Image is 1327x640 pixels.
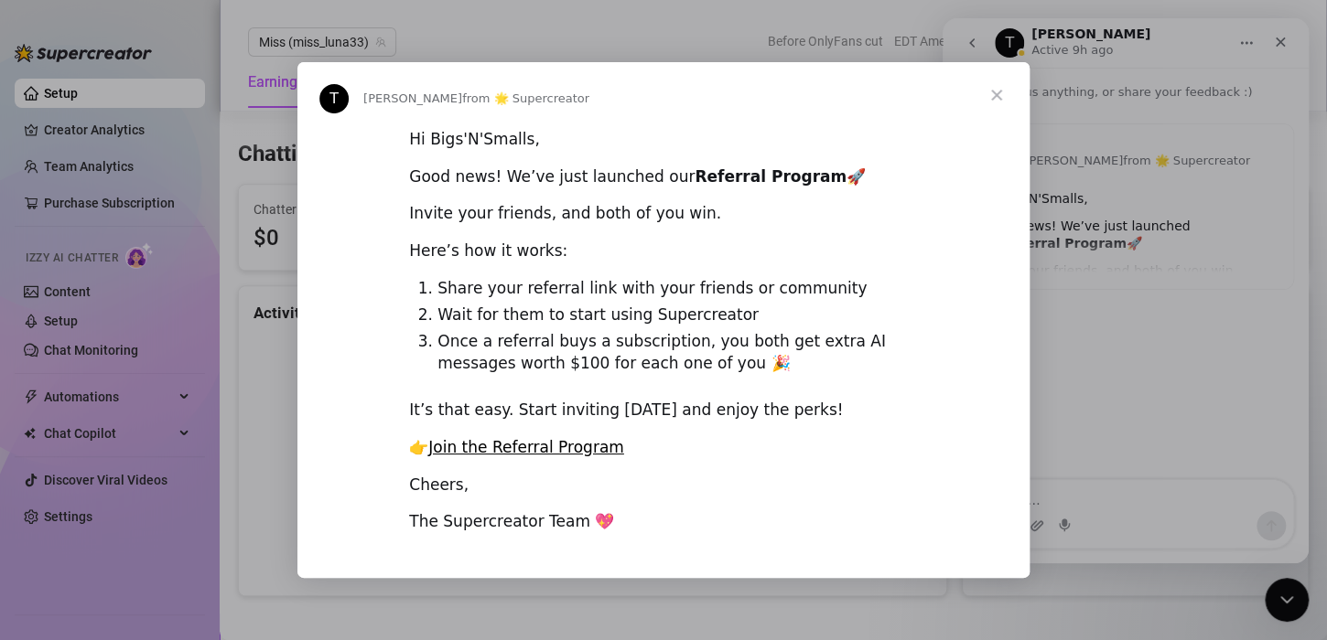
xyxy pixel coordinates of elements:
textarea: Message… [16,462,351,493]
li: Once a referral buys a subscription, you both get extra AI messages worth $100 for each one of you 🎉 [437,331,918,375]
li: Share your referral link with your friends or community [437,278,918,300]
div: Close [321,7,354,40]
div: Here’s how it works: [409,240,918,262]
a: Join the Referral Program [428,438,624,456]
button: Home [286,7,321,42]
div: The Supercreator Team 💖 [409,511,918,533]
div: It’s that easy. Start inviting [DATE] and enjoy the perks! [409,400,918,421]
span: [PERSON_NAME] [363,91,462,105]
b: Referral Program [695,167,847,186]
div: Invite your friends, and both of you win. [409,203,918,225]
span: from 🌟 Supercreator [180,135,307,149]
div: Profile image for Tanya [38,128,67,157]
div: Hi Bigs'N'Smalls, [409,129,918,151]
span: from 🌟 Supercreator [462,91,589,105]
button: Send a message… [314,493,343,522]
p: Active 9h ago [89,23,170,41]
button: Upload attachment [87,500,102,515]
span: [PERSON_NAME] [81,135,180,149]
button: go back [12,7,47,42]
div: Profile image for Tanya [52,10,81,39]
div: Tanya says… [15,105,351,293]
div: Good news! We’ve just launched our 🚀 [38,199,329,235]
button: Gif picker [58,500,72,515]
li: Wait for them to start using Supercreator [437,304,918,326]
div: Cheers, [409,475,918,496]
h1: [PERSON_NAME] [89,9,208,23]
div: Hi Bigs'N'Smalls, [38,172,329,190]
div: Good news! We’ve just launched our 🚀 [409,166,918,188]
button: Start recording [116,500,131,515]
div: Profile image for Tanya [319,84,349,113]
button: Emoji picker [28,500,43,515]
span: Close [964,62,1030,128]
div: 👉 [409,437,918,459]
